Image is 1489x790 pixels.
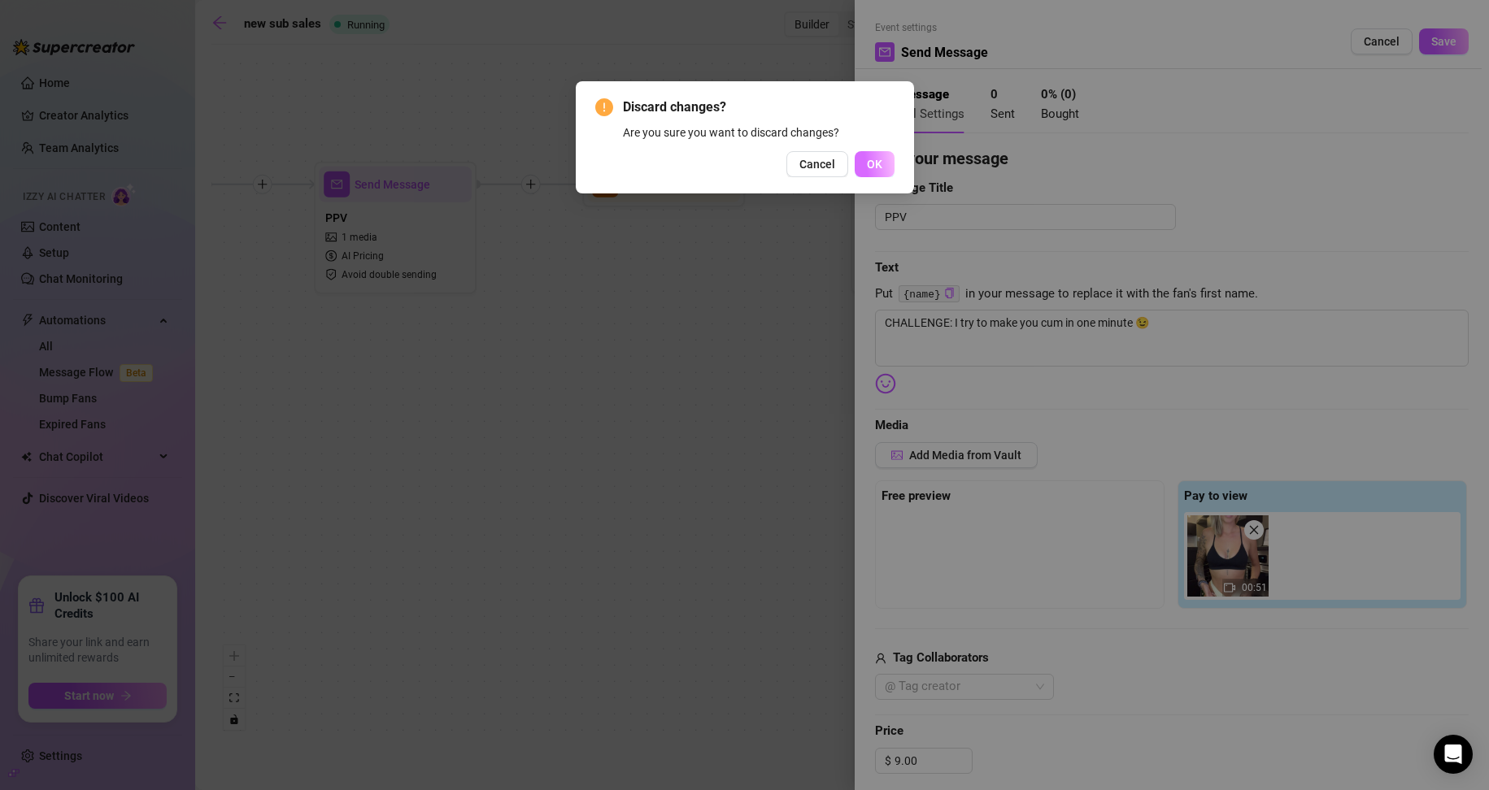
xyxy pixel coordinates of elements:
span: Discard changes? [623,98,895,117]
span: exclamation-circle [595,98,613,116]
button: Cancel [786,151,848,177]
button: OK [855,151,895,177]
div: Open Intercom Messenger [1434,735,1473,774]
span: Cancel [799,158,835,171]
div: Are you sure you want to discard changes? [623,124,895,141]
span: OK [867,158,882,171]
